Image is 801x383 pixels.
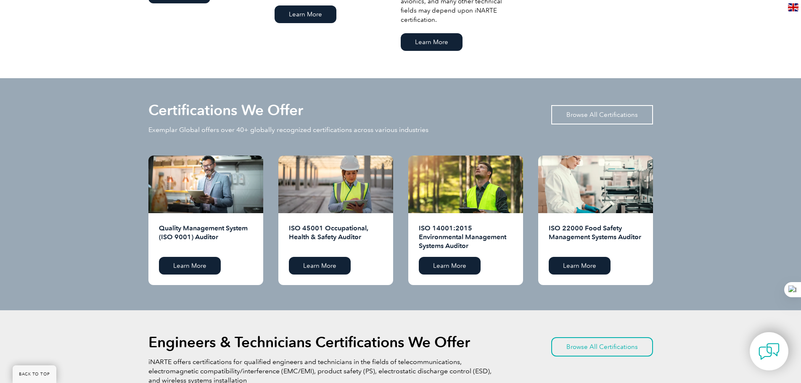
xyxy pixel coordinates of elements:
a: Learn More [275,5,336,23]
a: Learn More [159,257,221,275]
h2: Engineers & Technicians Certifications We Offer [148,335,470,349]
h2: Quality Management System (ISO 9001) Auditor [159,224,253,251]
a: Learn More [289,257,351,275]
h2: ISO 14001:2015 Environmental Management Systems Auditor [419,224,513,251]
h2: ISO 22000 Food Safety Management Systems Auditor [549,224,642,251]
img: contact-chat.png [759,341,780,362]
img: en [788,3,798,11]
h2: ISO 45001 Occupational, Health & Safety Auditor [289,224,383,251]
h2: Certifications We Offer [148,103,303,117]
a: Learn More [419,257,481,275]
a: Learn More [401,33,463,51]
a: Learn More [549,257,611,275]
a: Browse All Certifications [551,105,653,124]
a: BACK TO TOP [13,365,56,383]
a: Browse All Certifications [551,337,653,357]
p: Exemplar Global offers over 40+ globally recognized certifications across various industries [148,125,428,135]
